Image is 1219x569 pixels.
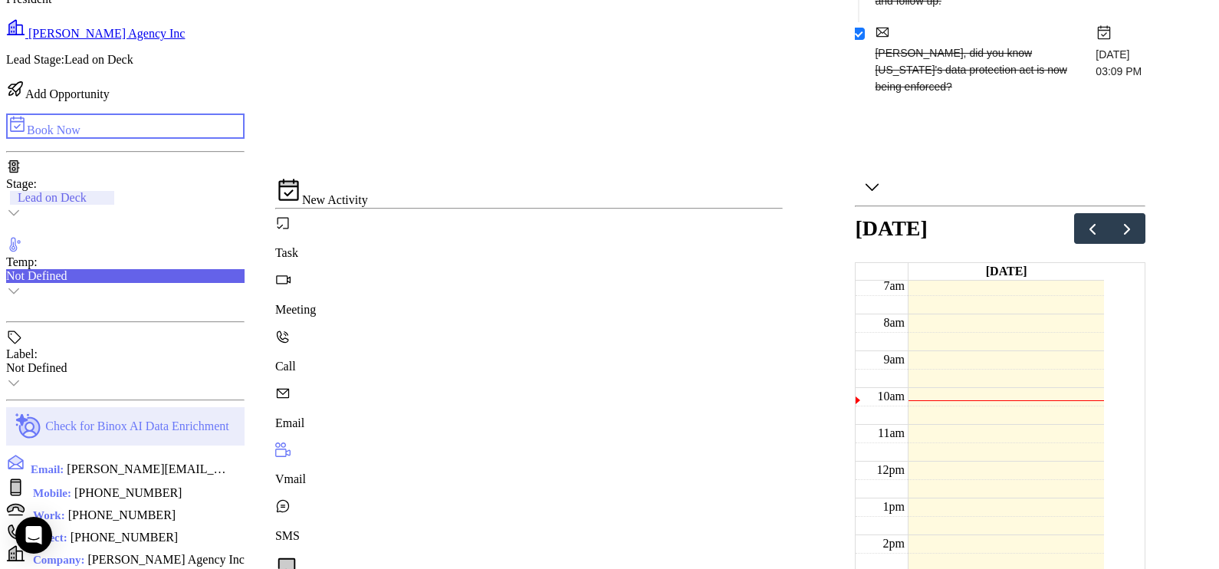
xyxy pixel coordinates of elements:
[6,269,245,283] div: Not Defined
[1096,25,1145,95] div: [DATE] 03:09 PM
[875,44,1081,95] div: [PERSON_NAME], did you know [US_STATE]'s data protection act is now being enforced?
[33,554,85,566] span: Company:
[275,177,783,207] div: New Activity
[874,463,908,477] div: 12pm
[275,303,783,317] p: Meeting
[88,553,245,566] span: [PERSON_NAME] Agency Inc
[275,246,783,260] p: Task
[983,263,1030,280] a: [DATE]
[275,416,783,430] p: Email
[15,517,52,554] div: Open Intercom Messenger
[6,53,245,67] p: Lead Stage: Lead on Deck
[6,87,110,100] span: Add Opportunity
[15,413,42,440] img: Ai-Enrich-DaqCidB-.svg
[71,531,178,544] span: [PHONE_NUMBER]
[31,463,64,476] span: Email:
[18,191,107,205] div: Lead on Deck
[874,390,908,403] div: 10am
[33,509,65,521] span: Work :
[45,419,229,433] p: Check for Binox AI Data Enrichment
[33,487,71,499] span: Mobile :
[6,361,67,374] span: Not Defined
[875,426,908,440] div: 11am
[880,500,908,514] div: 1pm
[880,353,908,367] div: 9am
[1074,213,1110,244] button: Previous day
[67,462,228,476] span: [PERSON_NAME][EMAIL_ADDRESS][DOMAIN_NAME]
[275,360,783,373] p: Call
[6,177,245,191] div: Stage:
[6,18,245,41] a: [PERSON_NAME] Agency Inc
[1109,213,1145,244] button: Next day
[6,255,240,269] div: Temp:
[275,529,783,543] p: SMS
[8,123,80,136] span: Book Now
[880,316,908,330] div: 8am
[880,537,908,551] div: 2pm
[68,508,176,521] span: [PHONE_NUMBER]
[880,279,908,293] div: 7am
[275,472,783,486] p: Vmail
[855,216,927,241] h2: [DATE]
[6,347,245,361] div: Label:
[74,486,182,499] span: [PHONE_NUMBER]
